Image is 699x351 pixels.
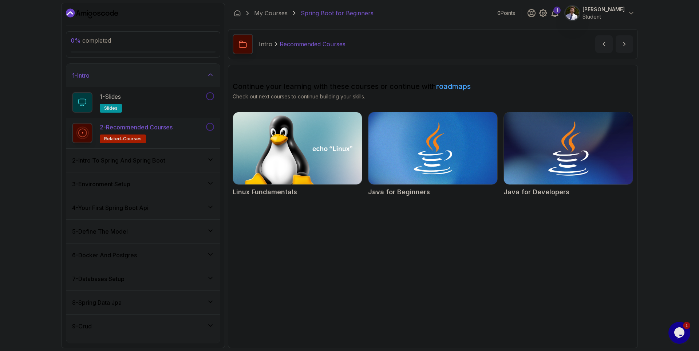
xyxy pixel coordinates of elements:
[501,110,636,186] img: Java for Developers card
[100,92,121,101] p: 1 - Slides
[668,322,692,344] iframe: chat widget
[582,6,625,13] p: [PERSON_NAME]
[233,187,297,197] h2: Linux Fundamentals
[616,35,633,53] button: next content
[72,322,92,331] h3: 9 - Crud
[66,243,220,267] button: 6-Docker And Postgres
[254,9,288,17] a: My Courses
[66,315,220,338] button: 9-Crud
[565,6,635,20] button: user profile image[PERSON_NAME]Student
[368,187,430,197] h2: Java for Beginners
[72,203,149,212] h3: 4 - Your First Spring Boot Api
[71,37,111,44] span: completed
[66,64,220,87] button: 1-Intro
[301,9,374,17] p: Spring Boot for Beginners
[104,136,142,142] span: related-courses
[233,93,633,100] p: Check out next courses to continue building your skills.
[553,7,561,14] div: 1
[66,220,220,243] button: 5-Define The Model
[234,9,241,17] a: Dashboard
[259,40,272,48] p: Intro
[497,9,515,17] p: 0 Points
[100,123,173,132] p: 2 - Recommended Courses
[72,180,130,188] h3: 3 - Environment Setup
[66,267,220,290] button: 7-Databases Setup
[280,40,345,48] p: Recommended Courses
[66,172,220,196] button: 3-Environment Setup
[72,227,128,236] h3: 5 - Define The Model
[72,156,165,165] h3: 2 - Intro To Spring And Spring Boot
[503,112,633,197] a: Java for Developers cardJava for Developers
[503,187,569,197] h2: Java for Developers
[550,9,559,17] a: 1
[595,35,613,53] button: previous content
[436,82,471,91] a: roadmaps
[66,8,118,19] a: Dashboard
[66,149,220,172] button: 2-Intro To Spring And Spring Boot
[368,112,498,197] a: Java for Beginners cardJava for Beginners
[72,274,125,283] h3: 7 - Databases Setup
[368,112,497,184] img: Java for Beginners card
[565,6,579,20] img: user profile image
[233,81,633,91] h2: Continue your learning with these courses or continue with
[582,13,625,20] p: Student
[104,105,118,111] span: slides
[66,291,220,314] button: 8-Spring Data Jpa
[72,71,90,80] h3: 1 - Intro
[233,112,362,197] a: Linux Fundamentals cardLinux Fundamentals
[72,92,214,113] button: 1-Slidesslides
[72,298,122,307] h3: 8 - Spring Data Jpa
[233,112,362,184] img: Linux Fundamentals card
[72,123,214,143] button: 2-Recommended Coursesrelated-courses
[72,251,137,260] h3: 6 - Docker And Postgres
[71,37,81,44] span: 0 %
[66,196,220,219] button: 4-Your First Spring Boot Api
